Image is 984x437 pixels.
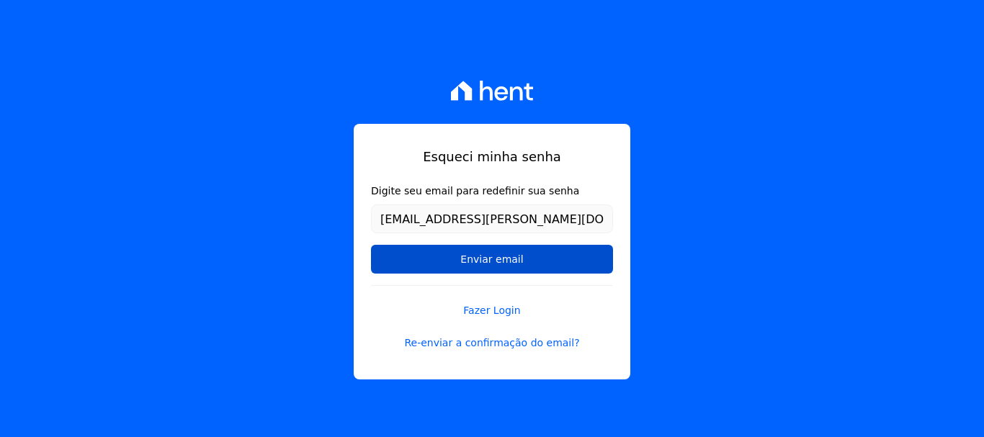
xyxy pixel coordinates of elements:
a: Re-enviar a confirmação do email? [371,335,613,351]
input: Email [371,204,613,233]
a: Fazer Login [371,285,613,318]
label: Digite seu email para redefinir sua senha [371,184,613,199]
h1: Esqueci minha senha [371,147,613,166]
input: Enviar email [371,245,613,274]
